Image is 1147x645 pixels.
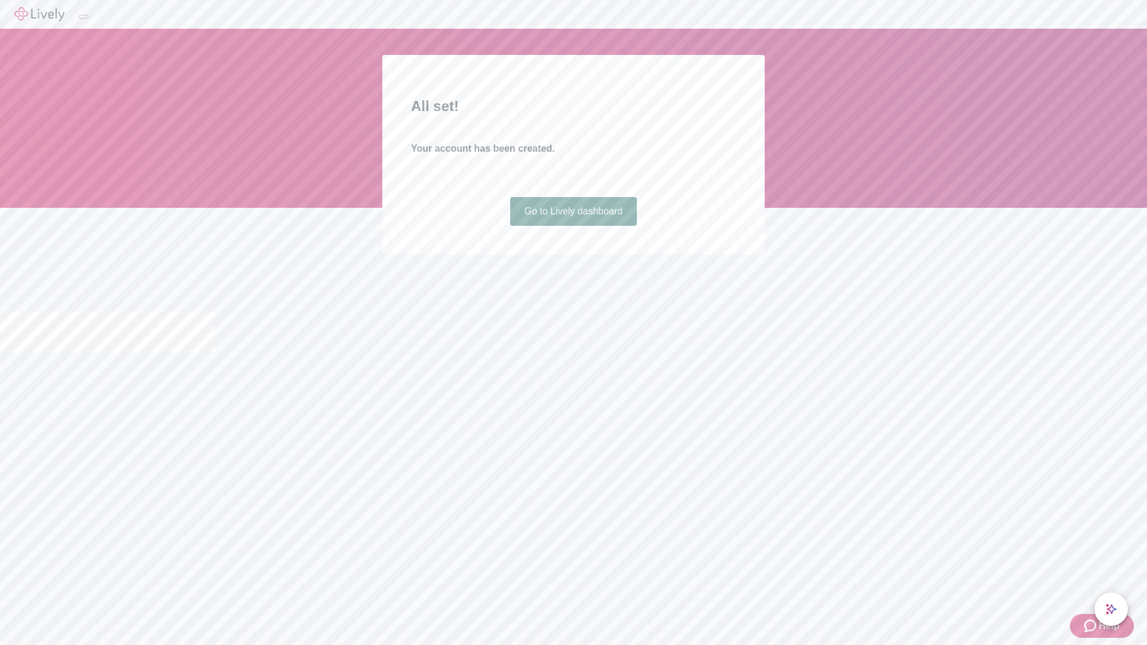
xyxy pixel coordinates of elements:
[411,142,736,156] h4: Your account has been created.
[1099,619,1120,633] span: Help
[510,197,637,226] a: Go to Lively dashboard
[1084,619,1099,633] svg: Zendesk support icon
[1094,592,1128,626] button: chat
[14,7,65,21] img: Lively
[79,15,88,19] button: Log out
[1105,603,1117,615] svg: Lively AI Assistant
[1070,614,1134,638] button: Zendesk support iconHelp
[411,96,736,117] h2: All set!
